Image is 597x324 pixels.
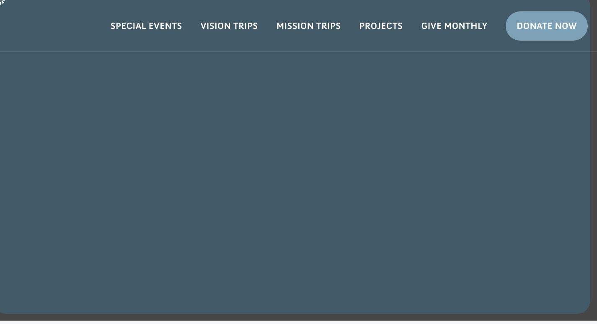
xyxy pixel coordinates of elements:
a: Special Events [101,14,191,38]
a: Give Monthly [412,14,496,38]
a: Mission Trips [267,14,350,38]
a: Vision Trips [191,14,267,38]
a: Donate Now [506,11,588,41]
a: Projects [350,14,412,38]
